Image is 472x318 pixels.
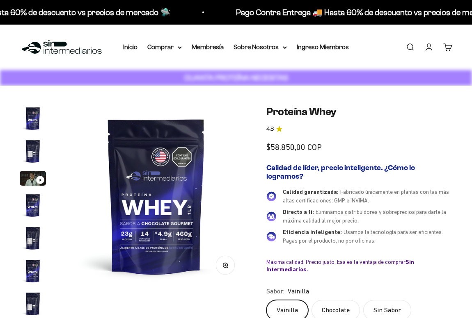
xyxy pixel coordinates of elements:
a: Ingreso Miembros [297,43,349,50]
summary: Sobre Nosotros [234,42,287,52]
span: Eficiencia inteligente: [283,229,342,235]
img: Proteína Whey [20,291,46,317]
span: Usamos la tecnología para ser eficientes. Pagas por el producto, no por oficinas. [283,229,443,244]
img: Eficiencia inteligente [266,232,276,241]
button: Ir al artículo 4 [20,192,46,221]
img: Directo a ti [266,211,276,221]
img: Proteína Whey [20,192,46,218]
span: Fabricado únicamente en plantas con las más altas certificaciones: GMP e INVIMA. [283,189,449,204]
span: Vainilla [288,286,309,297]
a: 4.84.8 de 5.0 estrellas [266,125,452,134]
strong: CUANTA PROTEÍNA NECESITAS [184,73,288,82]
img: Proteína Whey [20,225,46,251]
span: 4.8 [266,125,274,134]
button: Ir al artículo 3 [20,171,46,188]
img: Proteína Whey [20,258,46,284]
summary: Comprar [147,42,182,52]
button: Ir al artículo 5 [20,225,46,254]
h2: Calidad de líder, precio inteligente. ¿Cómo lo logramos? [266,164,452,181]
img: Proteína Whey [66,105,247,286]
sale-price: $58.850,00 COP [266,141,322,154]
legend: Sabor: [266,286,284,297]
button: Ir al artículo 6 [20,258,46,286]
span: Calidad garantizada: [283,189,339,195]
span: Directo a ti: [283,209,314,215]
button: Ir al artículo 1 [20,105,46,134]
span: Eliminamos distribuidores y sobreprecios para darte la máxima calidad al mejor precio. [283,209,446,224]
h1: Proteína Whey [266,105,452,118]
p: Pago Contra Entrega 🚚 Hasta 60% de descuento vs precios de mercado 🛸 [193,6,464,19]
button: Ir al artículo 2 [20,138,46,167]
img: Calidad garantizada [266,191,276,201]
img: Proteína Whey [20,138,46,164]
div: Máxima calidad. Precio justo. Esa es la ventaja de comprar [266,258,452,273]
a: Inicio [123,43,137,50]
img: Proteína Whey [20,105,46,132]
b: Sin Intermediarios. [266,259,414,273]
a: Membresía [192,43,224,50]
